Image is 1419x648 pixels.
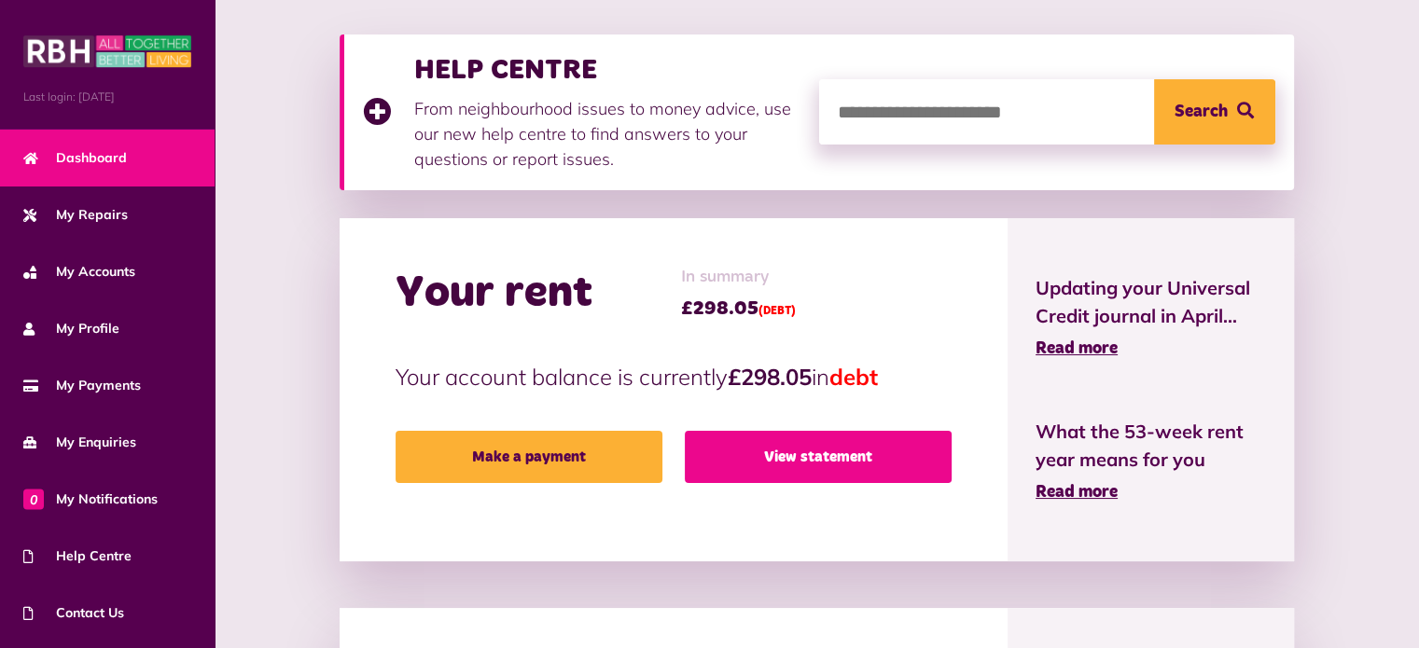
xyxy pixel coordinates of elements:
span: Read more [1036,484,1118,501]
span: Help Centre [23,546,132,566]
span: In summary [681,265,796,290]
span: Updating your Universal Credit journal in April... [1036,274,1266,330]
span: My Enquiries [23,433,136,452]
span: My Notifications [23,489,158,509]
strong: £298.05 [728,363,812,391]
a: Updating your Universal Credit journal in April... Read more [1036,274,1266,362]
span: Search [1175,79,1228,145]
a: What the 53-week rent year means for you Read more [1036,418,1266,505]
h3: HELP CENTRE [414,53,800,87]
a: View statement [685,431,952,483]
span: Read more [1036,340,1118,357]
img: MyRBH [23,33,191,70]
span: My Profile [23,319,119,338]
span: debt [829,363,878,391]
p: From neighbourhood issues to money advice, use our new help centre to find answers to your questi... [414,96,800,172]
p: Your account balance is currently in [396,360,952,393]
span: My Payments [23,376,141,395]
span: My Accounts [23,262,135,282]
h2: Your rent [396,267,592,321]
button: Search [1154,79,1275,145]
span: Dashboard [23,148,127,168]
span: My Repairs [23,205,128,225]
span: £298.05 [681,295,796,323]
span: What the 53-week rent year means for you [1036,418,1266,474]
span: 0 [23,489,44,509]
span: (DEBT) [758,306,796,317]
span: Last login: [DATE] [23,89,191,105]
span: Contact Us [23,603,124,623]
a: Make a payment [396,431,662,483]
